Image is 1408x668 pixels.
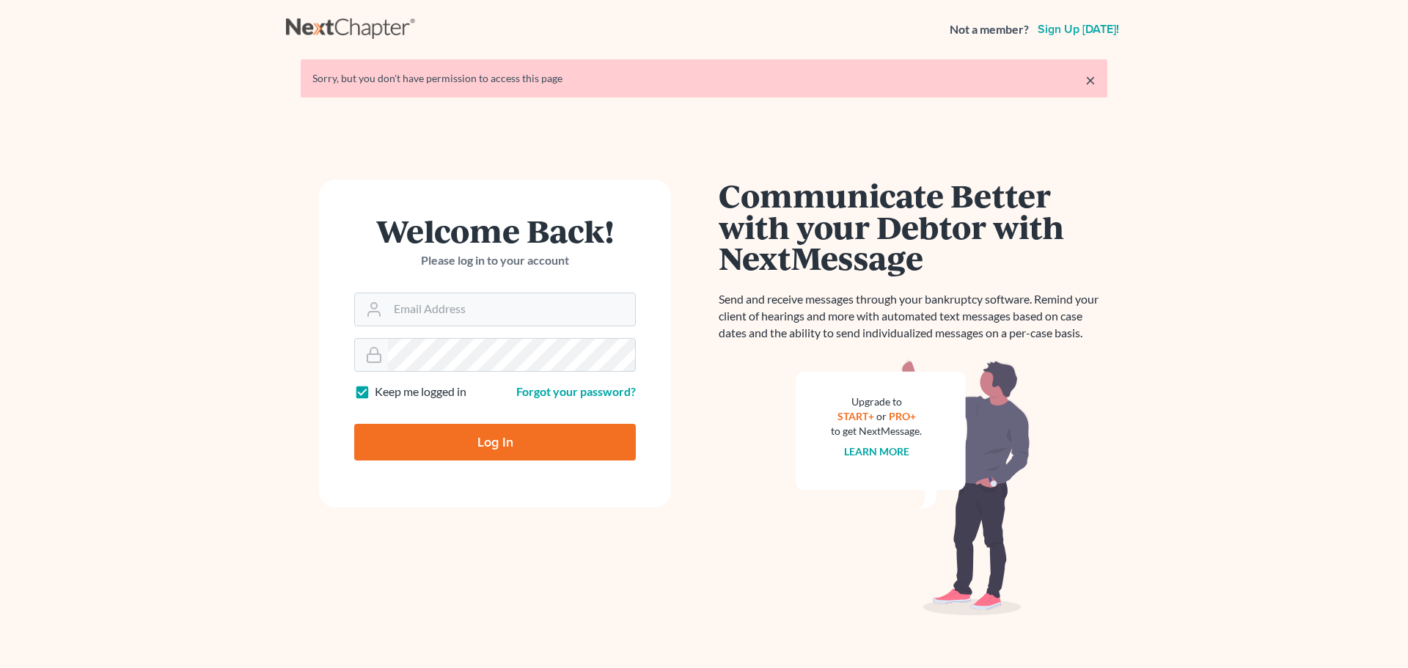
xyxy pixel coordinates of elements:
div: Sorry, but you don't have permission to access this page [312,71,1096,86]
a: Sign up [DATE]! [1035,23,1122,35]
input: Log In [354,424,636,460]
h1: Communicate Better with your Debtor with NextMessage [719,180,1107,274]
label: Keep me logged in [375,383,466,400]
strong: Not a member? [950,21,1029,38]
img: nextmessage_bg-59042aed3d76b12b5cd301f8e5b87938c9018125f34e5fa2b7a6b67550977c72.svg [796,359,1030,616]
p: Please log in to your account [354,252,636,269]
div: to get NextMessage. [831,424,922,438]
a: × [1085,71,1096,89]
p: Send and receive messages through your bankruptcy software. Remind your client of hearings and mo... [719,291,1107,342]
a: Learn more [844,445,909,458]
a: PRO+ [889,410,916,422]
input: Email Address [388,293,635,326]
a: Forgot your password? [516,384,636,398]
h1: Welcome Back! [354,215,636,246]
a: START+ [837,410,874,422]
div: Upgrade to [831,394,922,409]
span: or [876,410,887,422]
